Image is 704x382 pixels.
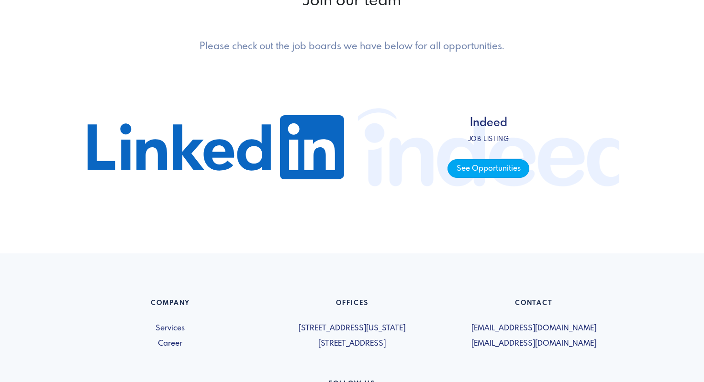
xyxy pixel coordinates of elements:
[449,338,619,349] span: [EMAIL_ADDRESS][DOMAIN_NAME]
[449,323,619,334] span: [EMAIL_ADDRESS][DOMAIN_NAME]
[85,299,256,311] h6: Company
[447,134,529,144] p: Job listing
[447,159,529,178] span: See Opportunities
[85,323,256,334] a: Services
[267,338,437,349] span: [STREET_ADDRESS]
[85,338,256,349] a: Career
[267,323,437,334] span: [STREET_ADDRESS][US_STATE]
[449,299,619,311] h6: Contact
[152,41,552,53] h5: Please check out the job boards we have below for all opportunities.
[358,76,619,219] a: Indeed Job listing See Opportunities
[267,299,437,311] h6: Offices
[447,117,529,131] h4: Indeed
